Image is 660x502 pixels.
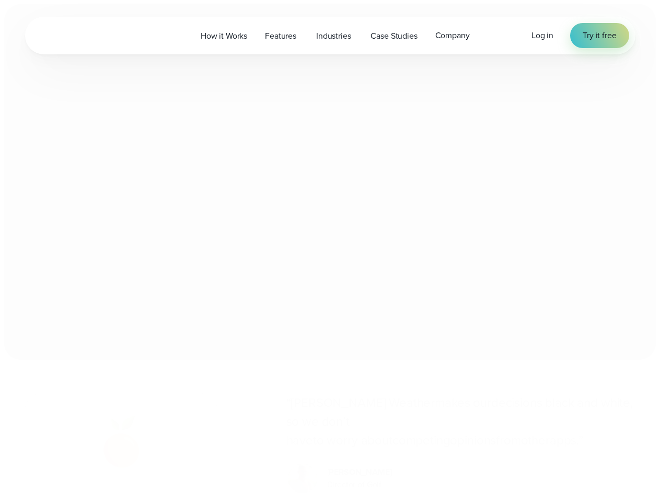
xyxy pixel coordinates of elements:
[583,29,616,42] span: Try it free
[370,30,417,42] span: Case Studies
[570,23,629,48] a: Try it free
[435,29,470,42] span: Company
[265,30,296,42] span: Features
[201,30,247,42] span: How it Works
[316,30,351,42] span: Industries
[362,25,426,47] a: Case Studies
[531,29,553,41] span: Log in
[531,29,553,42] a: Log in
[192,25,256,47] a: How it Works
